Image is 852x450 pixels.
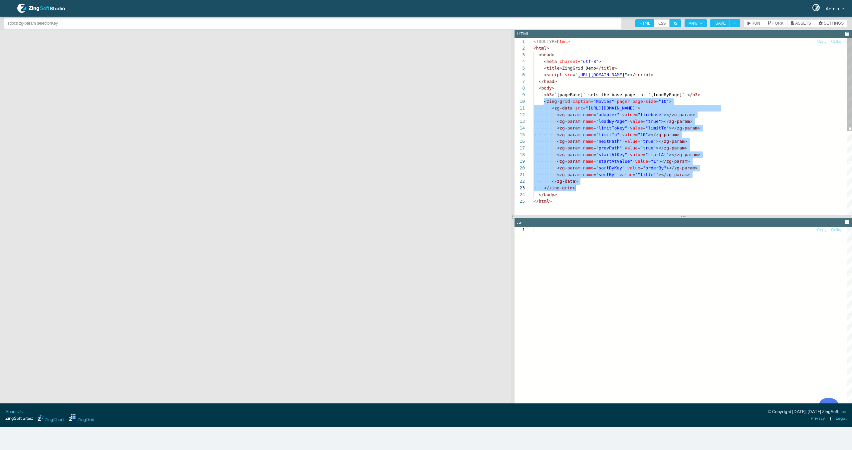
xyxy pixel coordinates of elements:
span: name [583,165,593,170]
span: > [638,106,640,111]
span: = [593,139,596,144]
span: < [557,145,559,150]
span: > [687,172,690,177]
span: zg-param [664,139,685,144]
span: < [533,46,536,51]
div: 6 [515,72,525,78]
span: [URL][DOMAIN_NAME] [578,72,625,77]
div: 17 [515,145,525,151]
span: ></ [648,132,656,137]
span: = [643,119,646,124]
span: zg-param [559,145,580,150]
span: zg-param [656,132,677,137]
div: 8 [515,85,525,92]
span: "1" [651,159,658,164]
span: "loadByPage" [596,119,627,124]
button: FORK [764,19,787,27]
a: ZingChart [38,414,64,423]
span: </ [539,79,544,84]
span: RUN [751,21,760,25]
span: < [557,112,559,117]
span: > [698,92,700,97]
span: > [698,125,700,130]
span: src [565,72,572,77]
div: 10 [515,98,525,105]
span: . [685,92,687,97]
span: = [656,99,659,104]
span: = [583,106,586,111]
span: </ [544,185,549,190]
span: < [544,59,546,64]
div: 3 [515,52,525,58]
div: 13 [515,118,525,125]
span: = [591,99,593,104]
span: = [648,159,651,164]
span: </ [687,92,693,97]
div: 22 [515,178,525,185]
span: zg-param [559,112,580,117]
a: Privacy [811,415,825,422]
span: zg-data [557,179,575,184]
span: head [541,52,551,57]
span: > [575,179,578,184]
span: = [593,125,596,130]
span: ></ [659,159,666,164]
span: name [583,172,593,177]
span: "startAt" [646,152,669,157]
span: zg-param [559,152,580,157]
span: "utf-8" [580,59,599,64]
span: "limitToKey" [596,125,627,130]
div: 9 [515,92,525,98]
span: < [557,119,559,124]
button: SAVE [710,19,730,27]
span: = [643,125,646,130]
span: = [638,139,640,144]
span: value [630,125,643,130]
span: " [586,106,588,111]
span: script [546,72,562,77]
span: = [593,132,596,137]
span: h3 [692,92,698,97]
span: " [625,72,627,77]
span: "10" [638,132,648,137]
span: > [685,139,687,144]
span: > [546,46,549,51]
span: SAVE [715,21,726,25]
span: name [583,159,593,164]
span: [URL][DOMAIN_NAME] [588,106,635,111]
div: 21 [515,171,525,178]
span: html [536,46,546,51]
span: "nextPath" [596,139,622,144]
span: ></ [669,152,677,157]
span: ></ [664,112,671,117]
span: zing-grid [546,99,570,104]
span: | [830,415,831,422]
span: > [685,145,687,150]
span: CSS [654,19,670,27]
span: > [614,66,617,71]
button: Collapse [831,39,847,45]
span: </ [539,192,544,197]
span: page-size [632,99,656,104]
span: "adapter" [596,112,619,117]
div: 11 [515,105,525,112]
span: value [630,119,643,124]
span: = [593,165,596,170]
span: " [635,106,638,111]
span: `[pageBase]` sets the base page for `[loadByPage]` [554,92,685,97]
div: 18 [515,151,525,158]
span: = [572,72,575,77]
span: zg-param [669,119,690,124]
span: > [549,199,552,204]
span: "orderBy" [643,165,666,170]
span: pager [617,99,630,104]
span: > [651,72,653,77]
span: ></ [656,139,664,144]
span: zg-param [559,159,580,164]
span: < [557,172,559,177]
div: 16 [515,138,525,145]
span: = [593,152,596,157]
div: 1 [515,38,525,45]
span: < [544,99,546,104]
span: html [539,199,549,204]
